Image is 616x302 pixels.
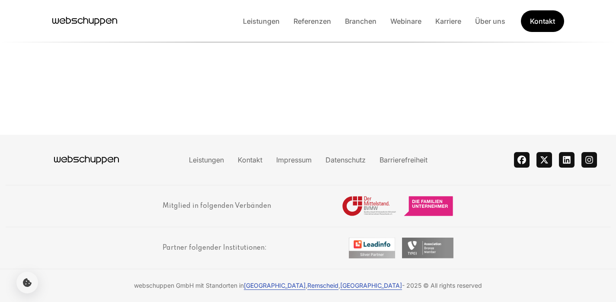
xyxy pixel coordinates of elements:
[514,152,530,168] a: facebook
[319,156,373,164] a: Datenschutz
[338,17,383,25] a: Branchen
[287,17,338,25] a: Referenzen
[581,152,597,168] a: instagram
[182,156,231,164] a: Leistungen
[52,15,117,28] a: Hauptseite besuchen
[16,272,38,293] button: Cookie-Einstellungen öffnen
[307,282,338,289] a: Remscheid
[340,282,402,289] a: [GEOGRAPHIC_DATA]
[236,17,287,25] a: Leistungen
[19,153,153,166] a: Hauptseite besuchen
[373,156,434,164] a: Barrierefreiheit
[163,196,271,216] h3: Mitglied in folgenden Verbänden
[403,196,453,216] img: Logo Die Familienunternehmer
[349,238,395,258] img: Logo Silber Badge Leadinfo
[406,281,482,290] span: 2025 © All rights reserved
[269,156,319,164] a: Impressum
[383,17,428,25] a: Webinare
[428,17,468,25] a: Karriere
[468,17,512,25] a: Über uns
[342,196,396,216] img: Logo Bundesverband mittelständiger Wirtschaft
[521,10,564,32] a: Get Started
[536,152,552,168] a: twitter
[559,152,575,168] a: linkedin
[231,156,269,164] a: Kontakt
[244,282,306,289] a: [GEOGRAPHIC_DATA]
[134,281,405,290] span: webschuppen GmbH mit Standorten in , , -
[402,238,453,258] img: Logo Bronze Badge TYPO3 Mitgliedschaft
[163,238,267,258] h3: Partner folgender Institutionen:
